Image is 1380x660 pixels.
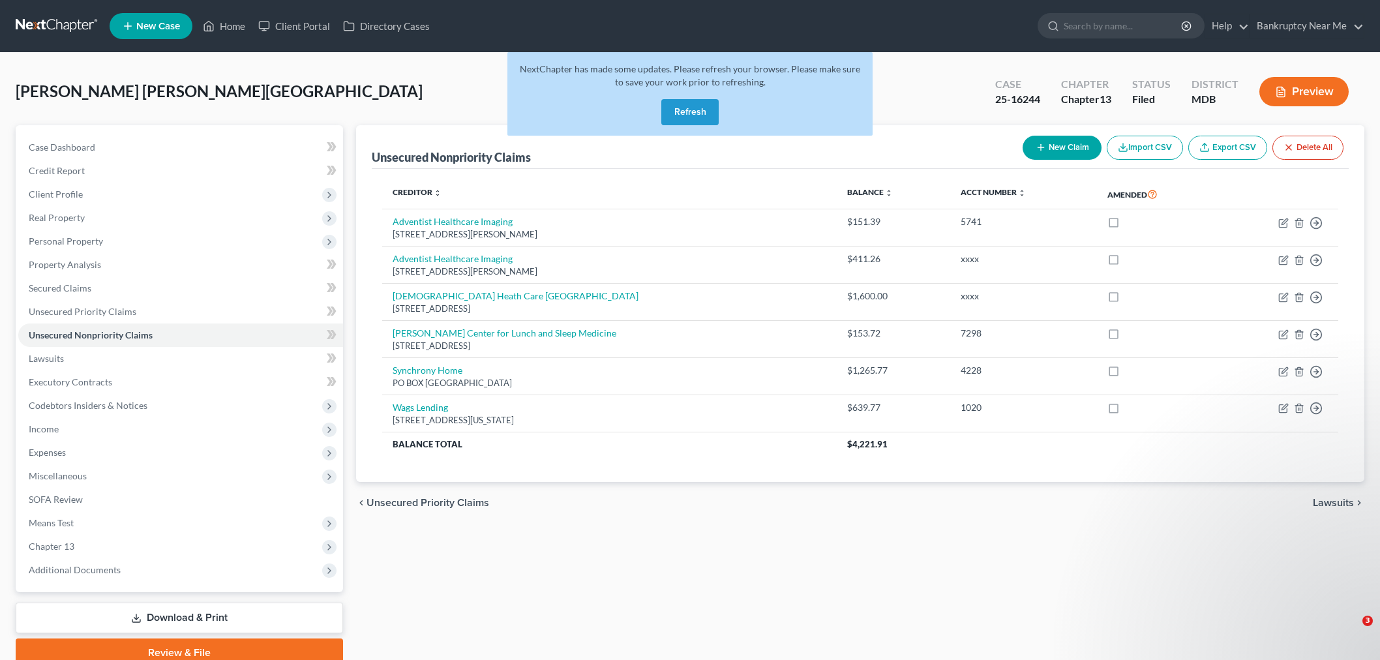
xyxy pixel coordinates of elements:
[1354,498,1364,508] i: chevron_right
[847,401,940,414] div: $639.77
[18,277,343,300] a: Secured Claims
[382,432,837,456] th: Balance Total
[961,364,1087,377] div: 4228
[961,327,1087,340] div: 7298
[1272,136,1343,160] button: Delete All
[29,329,153,340] span: Unsecured Nonpriority Claims
[29,212,85,223] span: Real Property
[961,187,1026,197] a: Acct Number unfold_more
[29,235,103,247] span: Personal Property
[1132,92,1171,107] div: Filed
[29,306,136,317] span: Unsecured Priority Claims
[29,470,87,481] span: Miscellaneous
[393,228,826,241] div: [STREET_ADDRESS][PERSON_NAME]
[16,603,343,633] a: Download & Print
[995,77,1040,92] div: Case
[393,187,442,197] a: Creditor unfold_more
[961,215,1087,228] div: 5741
[29,400,147,411] span: Codebtors Insiders & Notices
[1132,77,1171,92] div: Status
[18,347,343,370] a: Lawsuits
[393,365,462,376] a: Synchrony Home
[29,165,85,176] span: Credit Report
[847,364,940,377] div: $1,265.77
[1023,136,1102,160] button: New Claim
[29,423,59,434] span: Income
[29,142,95,153] span: Case Dashboard
[18,488,343,511] a: SOFA Review
[29,541,74,552] span: Chapter 13
[520,63,860,87] span: NextChapter has made some updates. Please refresh your browser. Please make sure to save your wor...
[961,252,1087,265] div: xxxx
[196,14,252,38] a: Home
[1097,179,1218,209] th: Amended
[1188,136,1267,160] a: Export CSV
[18,370,343,394] a: Executory Contracts
[1250,14,1364,38] a: Bankruptcy Near Me
[393,327,616,338] a: [PERSON_NAME] Center for Lunch and Sleep Medicine
[393,377,826,389] div: PO BOX [GEOGRAPHIC_DATA]
[434,189,442,197] i: unfold_more
[18,136,343,159] a: Case Dashboard
[29,517,74,528] span: Means Test
[847,439,888,449] span: $4,221.91
[393,265,826,278] div: [STREET_ADDRESS][PERSON_NAME]
[29,447,66,458] span: Expenses
[847,327,940,340] div: $153.72
[1018,189,1026,197] i: unfold_more
[18,323,343,347] a: Unsecured Nonpriority Claims
[252,14,337,38] a: Client Portal
[393,303,826,315] div: [STREET_ADDRESS]
[1205,14,1249,38] a: Help
[847,187,893,197] a: Balance unfold_more
[1064,14,1183,38] input: Search by name...
[393,253,513,264] a: Adventist Healthcare Imaging
[1313,498,1364,508] button: Lawsuits chevron_right
[367,498,489,508] span: Unsecured Priority Claims
[1362,616,1373,626] span: 3
[337,14,436,38] a: Directory Cases
[1061,77,1111,92] div: Chapter
[356,498,367,508] i: chevron_left
[1313,498,1354,508] span: Lawsuits
[847,215,940,228] div: $151.39
[885,189,893,197] i: unfold_more
[29,564,121,575] span: Additional Documents
[1061,92,1111,107] div: Chapter
[393,290,638,301] a: [DEMOGRAPHIC_DATA] Heath Care [GEOGRAPHIC_DATA]
[16,82,423,100] span: [PERSON_NAME] [PERSON_NAME][GEOGRAPHIC_DATA]
[356,498,489,508] button: chevron_left Unsecured Priority Claims
[372,149,531,165] div: Unsecured Nonpriority Claims
[393,414,826,427] div: [STREET_ADDRESS][US_STATE]
[847,252,940,265] div: $411.26
[1107,136,1183,160] button: Import CSV
[995,92,1040,107] div: 25-16244
[961,290,1087,303] div: xxxx
[1336,616,1367,647] iframe: Intercom live chat
[29,376,112,387] span: Executory Contracts
[29,494,83,505] span: SOFA Review
[393,340,826,352] div: [STREET_ADDRESS]
[1192,92,1238,107] div: MDB
[393,216,513,227] a: Adventist Healthcare Imaging
[1100,93,1111,105] span: 13
[661,99,719,125] button: Refresh
[847,290,940,303] div: $1,600.00
[18,300,343,323] a: Unsecured Priority Claims
[136,22,180,31] span: New Case
[18,253,343,277] a: Property Analysis
[18,159,343,183] a: Credit Report
[29,188,83,200] span: Client Profile
[1192,77,1238,92] div: District
[29,353,64,364] span: Lawsuits
[961,401,1087,414] div: 1020
[1259,77,1349,106] button: Preview
[393,402,448,413] a: Wags Lending
[29,259,101,270] span: Property Analysis
[29,282,91,293] span: Secured Claims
